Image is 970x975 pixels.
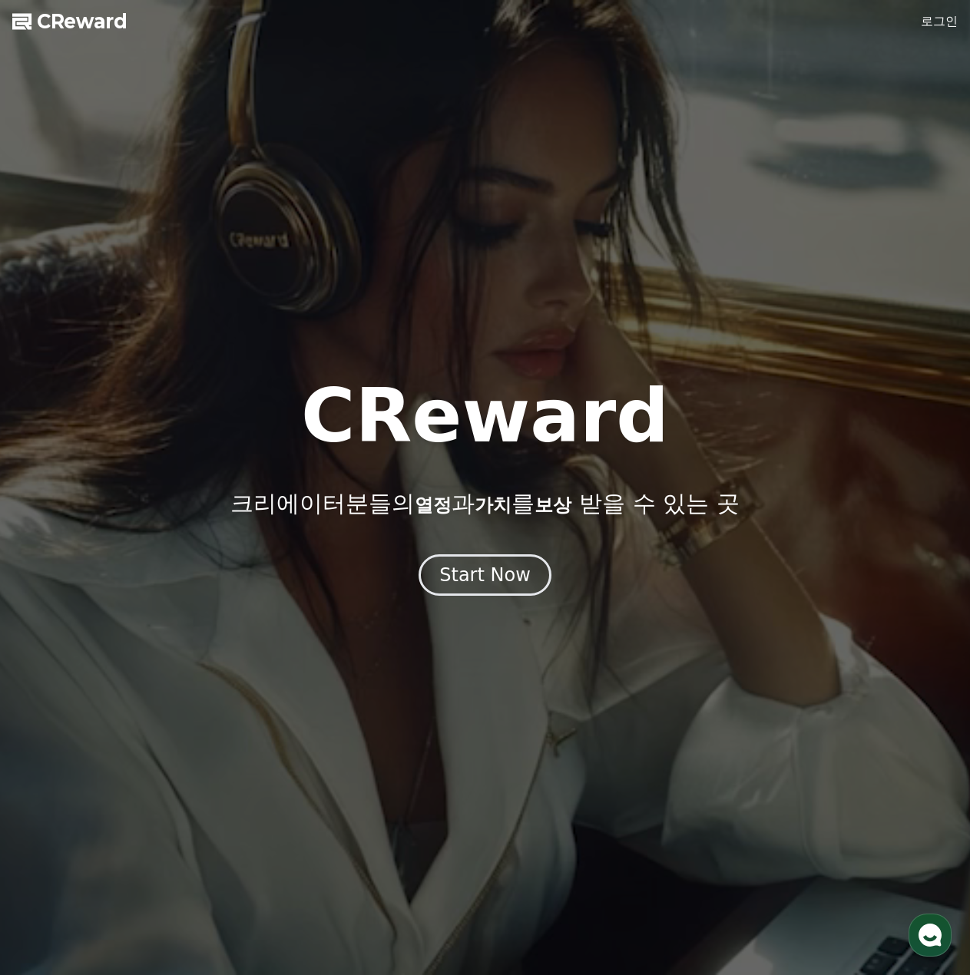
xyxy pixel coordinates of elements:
span: 보상 [535,494,571,516]
span: 가치 [475,494,511,516]
span: CReward [37,9,127,34]
h1: CReward [301,379,669,453]
a: CReward [12,9,127,34]
a: 로그인 [921,12,958,31]
p: 크리에이터분들의 과 를 받을 수 있는 곳 [230,490,739,517]
button: Start Now [419,554,551,596]
span: 열정 [415,494,452,516]
div: Start Now [439,563,531,587]
a: Start Now [419,570,551,584]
